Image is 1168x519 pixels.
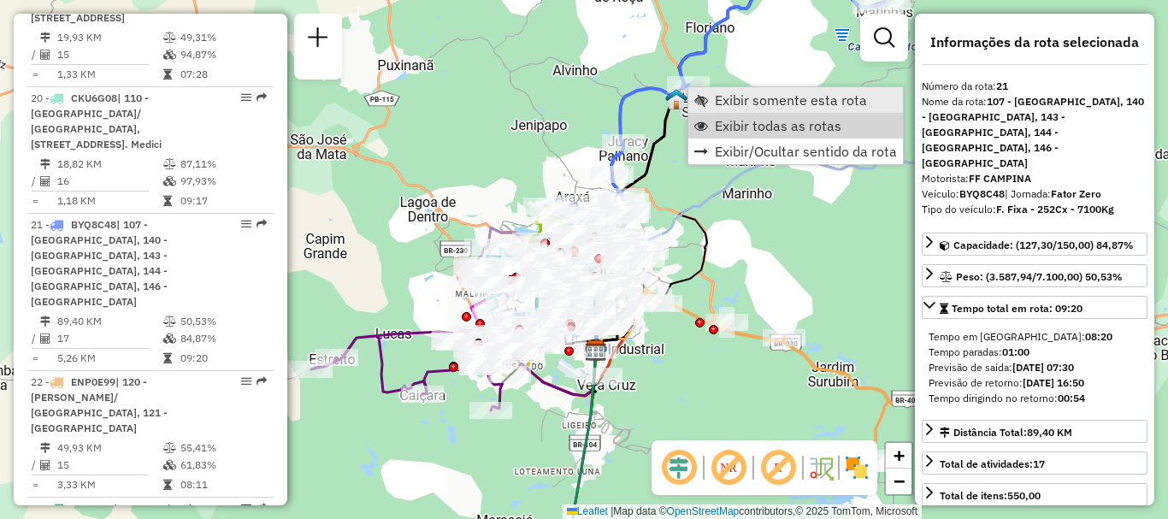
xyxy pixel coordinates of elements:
span: CKU6G08 [71,91,117,104]
div: Tempo em [GEOGRAPHIC_DATA]: [929,329,1141,345]
strong: 08:20 [1085,330,1112,343]
span: Exibir rótulo [758,447,799,488]
li: Exibir/Ocultar sentido da rota [688,139,903,164]
td: 09:20 [180,350,266,367]
div: Total de itens: [940,488,1041,504]
span: 22 - [31,375,168,434]
i: % de utilização da cubagem [163,333,176,344]
span: Capacidade: (127,30/150,00) 84,87% [953,239,1134,251]
strong: 107 - [GEOGRAPHIC_DATA], 140 - [GEOGRAPHIC_DATA], 143 - [GEOGRAPHIC_DATA], 144 - [GEOGRAPHIC_DATA... [922,95,1144,169]
strong: Fator Zero [1051,187,1101,200]
td: 16 [56,173,162,190]
span: Tempo total em rota: 09:20 [952,302,1082,315]
strong: [DATE] 07:30 [1012,361,1074,374]
div: Distância Total: [940,425,1072,440]
a: Zoom out [886,469,911,494]
span: BYQ8C48 [71,218,116,231]
i: % de utilização do peso [163,443,176,453]
strong: F. Fixa - 252Cx - 7100Kg [996,203,1114,215]
td: 07:28 [180,66,266,83]
i: Distância Total [40,443,50,453]
div: Tempo dirigindo no retorno: [929,391,1141,406]
strong: FF CAMPINA [969,172,1031,185]
div: Tipo do veículo: [922,202,1147,217]
i: Distância Total [40,159,50,169]
td: / [31,330,39,347]
span: Exibir/Ocultar sentido da rota [715,144,897,158]
i: % de utilização do peso [163,32,176,43]
strong: [DATE] 16:50 [1023,376,1084,389]
td: 50,53% [180,313,266,330]
span: ENP0E99 [71,375,115,388]
i: Distância Total [40,316,50,327]
strong: 17 [1033,457,1045,470]
em: Rota exportada [257,92,267,103]
img: ZUMPY [585,338,607,360]
a: Zoom in [886,443,911,469]
i: Total de Atividades [40,333,50,344]
div: Número da rota: [922,79,1147,94]
td: / [31,46,39,63]
td: 97,93% [180,173,266,190]
span: + [894,445,905,466]
span: | [611,505,613,517]
span: 89,40 KM [1027,426,1072,439]
span: 20 - [31,91,162,150]
i: Distância Total [40,32,50,43]
em: Opções [241,219,251,229]
td: 15 [56,457,162,474]
a: Nova sessão e pesquisa [301,21,335,59]
i: Tempo total em rota [163,353,172,363]
span: Total de atividades: [940,457,1045,470]
div: Map data © contributors,© 2025 TomTom, Microsoft [563,504,922,519]
a: Exibir filtros [867,21,901,55]
a: Total de atividades:17 [922,451,1147,475]
td: 87,11% [180,156,266,173]
strong: 01:00 [1002,345,1029,358]
td: 15 [56,46,162,63]
strong: 21 [996,80,1008,92]
td: 61,83% [180,457,266,474]
div: Previsão de saída: [929,360,1141,375]
td: 19,93 KM [56,29,162,46]
td: 55,41% [180,439,266,457]
td: 08:11 [180,476,266,493]
li: Exibir todas as rotas [688,113,903,139]
strong: 550,00 [1007,489,1041,502]
div: Tempo paradas: [929,345,1141,360]
td: 94,87% [180,46,266,63]
em: Rota exportada [257,219,267,229]
td: 18,82 KM [56,156,162,173]
strong: BYQ8C48 [959,187,1005,200]
span: | Jornada: [1005,187,1101,200]
em: Rota exportada [257,503,267,513]
a: Total de itens:550,00 [922,483,1147,506]
a: Tempo total em rota: 09:20 [922,296,1147,319]
i: % de utilização do peso [163,159,176,169]
strong: 00:54 [1058,392,1085,404]
em: Opções [241,376,251,386]
span: Exibir somente esta rota [715,93,867,107]
td: 49,93 KM [56,439,162,457]
span: 21 - [31,218,168,308]
td: 09:17 [180,192,266,209]
td: 89,40 KM [56,313,162,330]
a: Capacidade: (127,30/150,00) 84,87% [922,233,1147,256]
img: Zumpy Lagoa Seca [665,88,687,110]
em: Opções [241,503,251,513]
i: % de utilização da cubagem [163,460,176,470]
i: Total de Atividades [40,50,50,60]
i: Total de Atividades [40,176,50,186]
td: 49,31% [180,29,266,46]
span: − [894,470,905,492]
div: Motorista: [922,171,1147,186]
li: Exibir somente esta rota [688,87,903,113]
i: Total de Atividades [40,460,50,470]
i: Tempo total em rota [163,196,172,206]
img: CDD Campina Grande [585,339,607,362]
img: Exibir/Ocultar setores [843,454,870,481]
div: Tempo total em rota: 09:20 [922,322,1147,413]
td: 17 [56,330,162,347]
td: 3,33 KM [56,476,162,493]
img: Fluxo de ruas [807,454,835,481]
